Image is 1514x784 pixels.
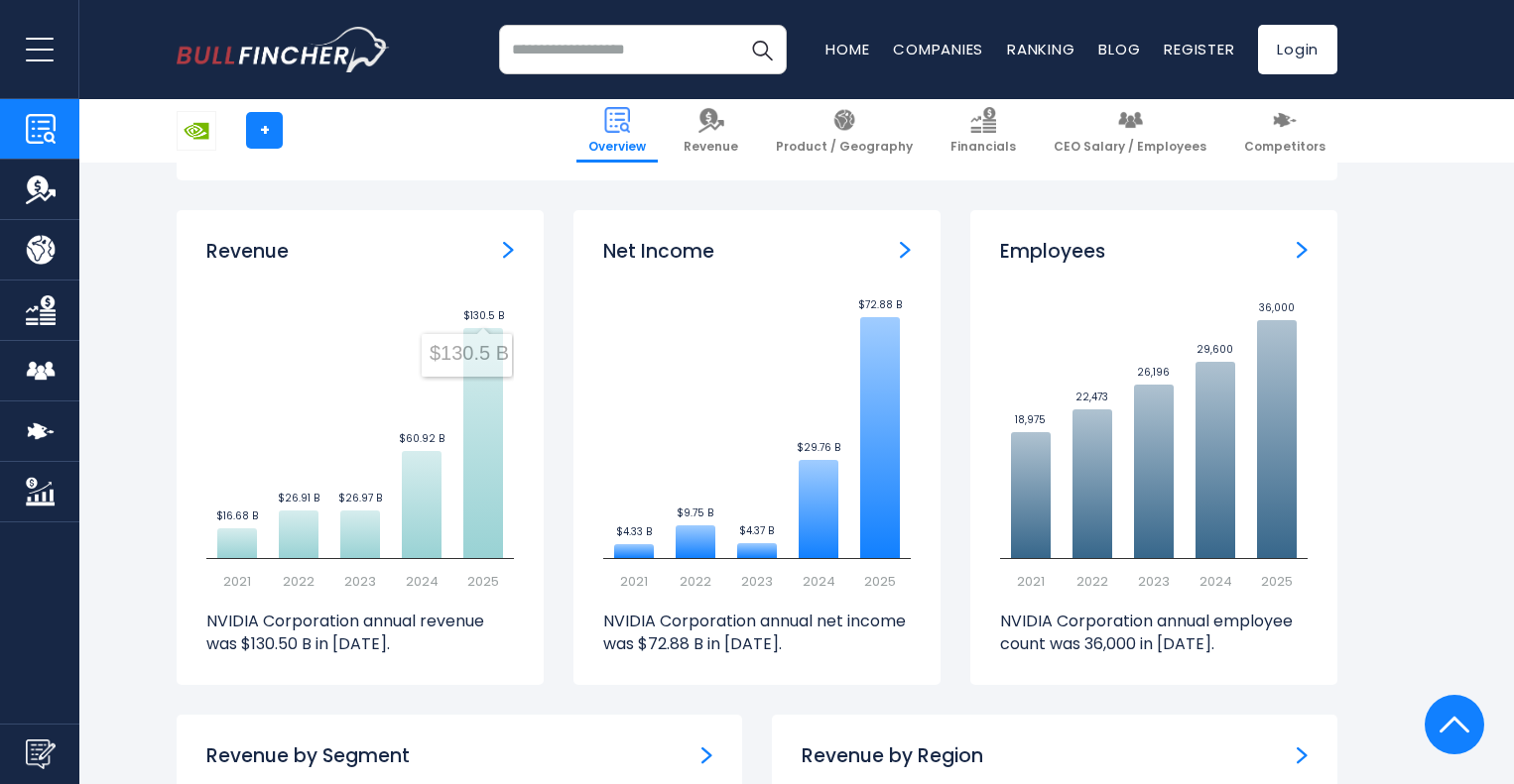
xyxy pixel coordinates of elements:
[344,572,376,591] text: 2023
[797,440,840,455] text: $29.76 B
[1232,99,1337,163] a: Competitors
[684,139,738,155] span: Revenue
[399,431,444,446] text: $60.92 B
[680,572,711,591] text: 2022
[616,524,652,539] text: $4.33 B
[1164,39,1234,59] a: Register
[1054,139,1206,155] span: CEO Salary / Employees
[406,572,439,591] text: 2024
[802,744,983,769] h3: Revenue by Region
[603,240,714,265] h3: Net Income
[776,139,913,155] span: Product / Geography
[739,523,774,538] text: $4.37 B
[825,39,869,59] a: Home
[1098,39,1140,59] a: Blog
[246,112,283,149] a: +
[1015,412,1046,427] text: 18,975
[338,491,382,505] text: $26.97 B
[737,25,787,74] button: Search
[803,572,835,591] text: 2024
[223,572,251,591] text: 2021
[1244,139,1325,155] span: Competitors
[1075,390,1108,404] text: 22,473
[178,112,215,150] img: NVDA logo
[1199,572,1232,591] text: 2024
[893,39,983,59] a: Companies
[278,491,319,505] text: $26.91 B
[950,139,1016,155] span: Financials
[177,27,390,72] img: bullfincher logo
[864,572,896,591] text: 2025
[1007,39,1074,59] a: Ranking
[1000,240,1105,265] h3: Employees
[206,240,289,265] h3: Revenue
[620,572,648,591] text: 2021
[741,572,773,591] text: 2023
[1197,342,1233,357] text: 29,600
[701,744,712,765] a: Revenue by Segment
[1261,572,1293,591] text: 2025
[1258,25,1337,74] a: Login
[283,572,315,591] text: 2022
[588,139,646,155] span: Overview
[900,240,911,261] a: Net income
[1297,240,1308,261] a: Employees
[177,27,390,72] a: Go to homepage
[1017,572,1045,591] text: 2021
[1000,611,1308,655] p: NVIDIA Corporation annual employee count was 36,000 in [DATE].
[503,240,514,261] a: Revenue
[576,99,658,163] a: Overview
[939,99,1028,163] a: Financials
[1297,744,1308,765] a: Revenue by Region
[672,99,750,163] a: Revenue
[216,508,258,523] text: $16.68 B
[1137,365,1170,380] text: 26,196
[603,611,911,655] p: NVIDIA Corporation annual net income was $72.88 B in [DATE].
[764,99,925,163] a: Product / Geography
[467,572,499,591] text: 2025
[677,505,713,520] text: $9.75 B
[1042,99,1218,163] a: CEO Salary / Employees
[1138,572,1170,591] text: 2023
[858,297,902,312] text: $72.88 B
[1259,300,1295,315] text: 36,000
[463,308,504,323] text: $130.5 B
[206,611,514,655] p: NVIDIA Corporation annual revenue was $130.50 B in [DATE].
[1076,572,1108,591] text: 2022
[206,744,410,769] h3: Revenue by Segment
